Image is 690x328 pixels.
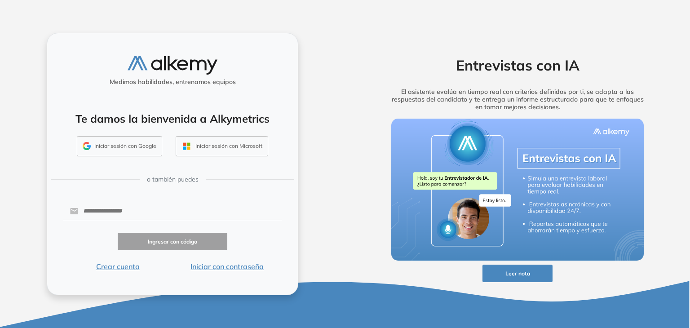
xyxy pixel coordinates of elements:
[83,142,91,150] img: GMAIL_ICON
[176,136,268,157] button: Iniciar sesión con Microsoft
[181,141,192,151] img: OUTLOOK_ICON
[172,261,282,272] button: Iniciar con contraseña
[51,78,294,86] h5: Medimos habilidades, entrenamos equipos
[147,175,199,184] span: o también puedes
[63,261,172,272] button: Crear cuenta
[645,285,690,328] iframe: Chat Widget
[77,136,162,157] button: Iniciar sesión con Google
[377,88,658,111] h5: El asistente evalúa en tiempo real con criterios definidos por ti, se adapta a las respuestas del...
[59,112,286,125] h4: Te damos la bienvenida a Alkymetrics
[377,57,658,74] h2: Entrevistas con IA
[128,56,217,75] img: logo-alkemy
[118,233,227,250] button: Ingresar con código
[645,285,690,328] div: Widget de chat
[482,265,553,282] button: Leer nota
[391,119,644,261] img: img-more-info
